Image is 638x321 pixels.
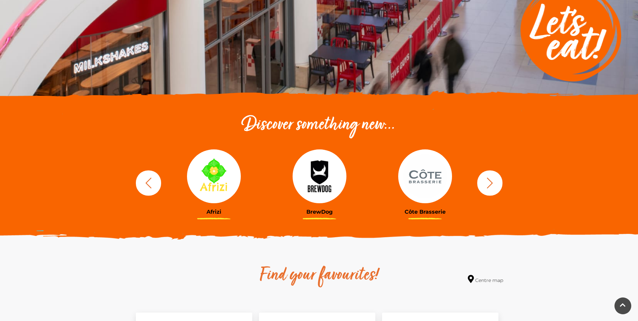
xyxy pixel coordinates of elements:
h2: Discover something new... [133,114,506,136]
a: BrewDog [272,149,367,215]
a: Afrizi [166,149,262,215]
a: Côte Brasserie [377,149,473,215]
h2: Find your favourites! [196,265,442,286]
h3: BrewDog [272,209,367,215]
a: Centre map [468,275,503,284]
h3: Côte Brasserie [377,209,473,215]
h3: Afrizi [166,209,262,215]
